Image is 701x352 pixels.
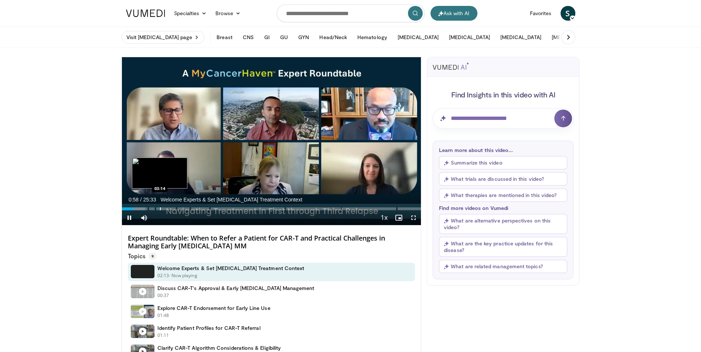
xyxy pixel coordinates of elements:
[132,158,187,189] img: image.jpeg
[157,272,169,279] p: 02:13
[276,30,292,45] button: GU
[143,197,156,203] span: 25:33
[277,4,425,22] input: Search topics, interventions
[445,30,494,45] button: [MEDICAL_DATA]
[431,6,477,21] button: Ask with AI
[433,108,574,129] input: Question for AI
[496,30,546,45] button: [MEDICAL_DATA]
[149,252,157,260] span: 9
[140,197,142,203] span: /
[547,30,597,45] button: [MEDICAL_DATA]
[122,57,421,225] video-js: Video Player
[439,205,567,211] p: Find more videos on Vumedi
[169,272,197,279] p: - Now playing
[439,147,567,153] p: Learn more about this video...
[439,260,567,273] button: What are related management topics?
[525,6,556,21] a: Favorites
[238,30,258,45] button: CNS
[439,172,567,186] button: What trials are discussed in this video?
[439,214,567,234] button: What are alternative perspectives on this video?
[157,305,270,311] h4: Explore CAR-T Endorsement for Early Line Use
[377,210,391,225] button: Playback Rate
[170,6,211,21] a: Specialties
[353,30,392,45] button: Hematology
[433,62,469,70] img: vumedi-ai-logo.svg
[157,265,304,272] h4: Welcome Experts & Set [MEDICAL_DATA] Treatment Context
[157,325,261,331] h4: Identify Patient Profiles for CAR-T Referral
[137,210,152,225] button: Mute
[294,30,313,45] button: GYN
[126,10,165,17] img: VuMedi Logo
[315,30,351,45] button: Head/Neck
[157,292,169,299] p: 00:37
[129,197,139,203] span: 0:58
[122,31,205,44] a: Visit [MEDICAL_DATA] page
[128,252,157,260] p: Topics
[212,30,236,45] button: Breast
[122,210,137,225] button: Pause
[391,210,406,225] button: Enable picture-in-picture mode
[439,189,567,202] button: What therapies are mentioned in this video?
[406,210,421,225] button: Fullscreen
[157,312,169,319] p: 01:48
[157,345,281,351] h4: Clarify CAR-T Algorithm Considerations & Eligibility
[561,6,575,21] a: S
[439,156,567,169] button: Summarize this video
[157,332,169,339] p: 01:11
[433,90,574,99] h4: Find Insights in this video with AI
[211,6,245,21] a: Browse
[128,234,415,250] h4: Expert Roundtable: When to Refer a Patient for CAR-T and Practical Challenges in Managing Early [...
[393,30,443,45] button: [MEDICAL_DATA]
[260,30,274,45] button: GI
[160,196,302,203] span: Welcome Experts & Set [MEDICAL_DATA] Treatment Context
[157,285,314,291] h4: Discuss CAR-T's Approval & Early [MEDICAL_DATA] Management
[439,237,567,257] button: What are the key practice updates for this disease?
[122,207,421,210] div: Progress Bar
